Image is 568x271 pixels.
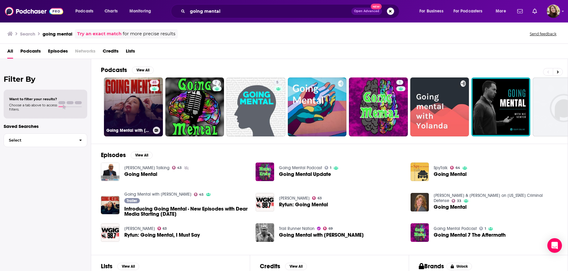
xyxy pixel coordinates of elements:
[446,263,472,270] button: Unlock
[330,166,331,169] span: 1
[4,138,74,142] span: Select
[515,6,525,16] a: Show notifications dropdown
[325,166,331,170] a: 1
[4,133,87,147] button: Select
[256,193,274,211] img: Ryfun: Going Mental
[199,193,204,196] span: 45
[452,199,461,203] a: 33
[101,223,119,242] img: Ryfun: Going Mental, I Must Say
[411,223,429,242] img: Going Mental 7 The Aftermath
[396,80,403,85] a: 1
[479,227,486,230] a: 1
[547,5,560,18] img: User Profile
[124,232,200,238] span: Ryfun: Going Mental, I Must Say
[124,165,170,170] a: Jay Talking
[419,7,443,15] span: For Business
[528,31,558,36] button: Send feedback
[260,262,307,270] a: CreditsView All
[530,6,539,16] a: Show notifications dropdown
[411,163,429,181] img: Going Mental
[127,199,137,203] span: Trailer
[124,206,249,217] a: Introducing Going Mental - New Episodes with Dear Media Starting July 7
[9,97,57,101] span: Want to filter your results?
[434,172,466,177] a: Going Mental
[101,163,119,181] img: Going Mental
[4,123,87,129] p: Saved Searches
[399,80,401,86] span: 1
[101,196,119,214] img: Introducing Going Mental - New Episodes with Dear Media Starting July 7
[323,227,333,230] a: 69
[129,7,151,15] span: Monitoring
[9,103,57,111] span: Choose a tab above to access filters.
[43,31,72,37] h3: going mental
[124,226,155,231] a: Scott Ryfun
[124,172,157,177] a: Going Mental
[434,226,477,231] a: Going Mental Podcast
[106,128,150,133] h3: Going Mental with [PERSON_NAME]
[194,193,204,196] a: 45
[101,66,127,74] h2: Podcasts
[165,77,224,136] a: 7
[75,46,95,59] span: Networks
[177,166,182,169] span: 43
[256,163,274,181] img: Going Mental Update
[256,223,274,242] a: Going Mental with Chadd Wright
[101,66,154,74] a: PodcastsView All
[279,202,328,207] a: Ryfun: Going Mental
[285,263,307,270] button: View All
[354,10,379,13] span: Open Advanced
[434,165,448,170] a: SpyTalk
[20,31,35,37] h3: Search
[279,172,331,177] a: Going Mental Update
[349,77,408,136] a: 1
[318,197,322,200] span: 63
[101,151,153,159] a: EpisodesView All
[279,196,310,201] a: Scott Ryfun
[125,6,159,16] button: open menu
[172,166,182,170] a: 43
[453,7,483,15] span: For Podcasters
[163,227,167,230] span: 63
[7,46,13,59] a: All
[4,75,87,84] h2: Filter By
[226,77,285,136] a: 5
[101,262,139,270] a: ListsView All
[188,6,351,16] input: Search podcasts, credits, & more...
[547,5,560,18] button: Show profile menu
[131,152,153,159] button: View All
[450,166,460,170] a: 64
[411,193,429,211] a: Going Mental
[312,196,322,200] a: 63
[434,193,543,203] a: Andrew & Andrew on Texas Criminal Defense
[5,5,63,17] img: Podchaser - Follow, Share and Rate Podcasts
[123,30,175,37] span: for more precise results
[419,262,444,270] h2: Brands
[20,46,41,59] a: Podcasts
[104,77,163,136] a: 45Going Mental with [PERSON_NAME]
[157,227,167,230] a: 63
[279,232,364,238] a: Going Mental with Chadd Wright
[126,46,135,59] a: Lists
[434,232,506,238] a: Going Mental 7 The Aftermath
[457,200,461,202] span: 33
[434,204,466,210] a: Going Mental
[48,46,68,59] a: Episodes
[279,165,322,170] a: Going Mental Podcast
[103,46,119,59] a: Credits
[547,238,562,253] div: Open Intercom Messenger
[371,4,382,9] span: New
[150,80,159,85] a: 45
